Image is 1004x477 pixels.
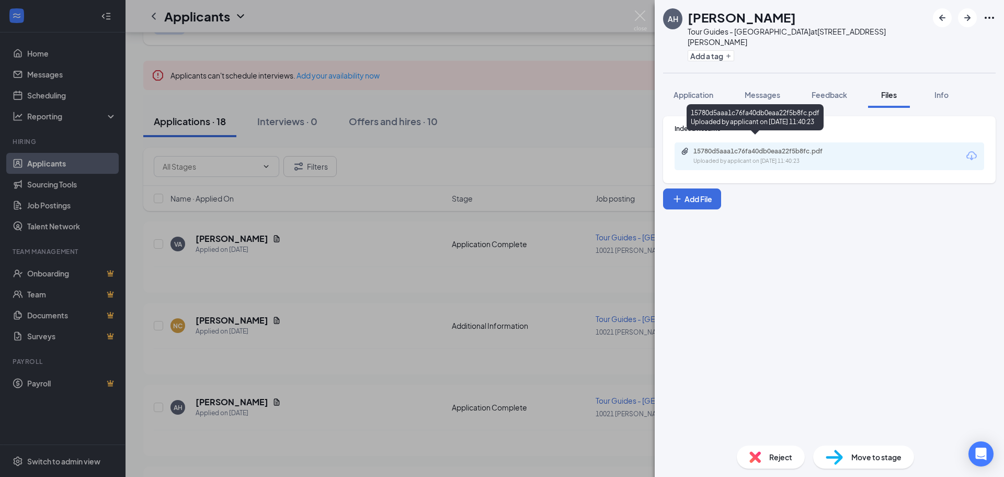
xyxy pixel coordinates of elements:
button: PlusAdd a tag [688,50,734,61]
a: Paperclip15780d5aaa1c76fa40db0eaa22f5b8fc.pdfUploaded by applicant on [DATE] 11:40:23 [681,147,850,165]
svg: Plus [725,53,732,59]
h1: [PERSON_NAME] [688,8,796,26]
div: Tour Guides - [GEOGRAPHIC_DATA] at [STREET_ADDRESS][PERSON_NAME] [688,26,928,47]
div: Indeed Resume [675,124,984,133]
div: Uploaded by applicant on [DATE] 11:40:23 [693,157,850,165]
svg: Ellipses [983,12,996,24]
span: Application [674,90,713,99]
div: Open Intercom Messenger [968,441,994,467]
div: 15780d5aaa1c76fa40db0eaa22f5b8fc.pdf Uploaded by applicant on [DATE] 11:40:23 [687,104,824,130]
svg: Paperclip [681,147,689,156]
div: 15780d5aaa1c76fa40db0eaa22f5b8fc.pdf [693,147,840,156]
span: Reject [769,451,792,463]
button: ArrowLeftNew [933,8,952,27]
span: Messages [745,90,780,99]
span: Info [934,90,949,99]
svg: Plus [672,194,682,204]
button: ArrowRight [958,8,977,27]
span: Feedback [812,90,847,99]
button: Add FilePlus [663,188,721,209]
span: Move to stage [851,451,902,463]
div: AH [668,14,678,24]
svg: Download [965,150,978,162]
svg: ArrowLeftNew [936,12,949,24]
span: Files [881,90,897,99]
svg: ArrowRight [961,12,974,24]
